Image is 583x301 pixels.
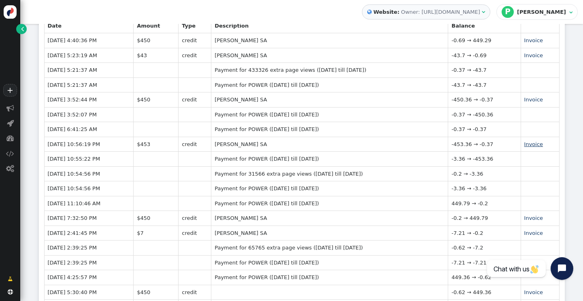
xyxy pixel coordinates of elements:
[8,275,13,283] span: 
[211,137,448,152] td: [PERSON_NAME] SA
[133,19,178,33] th: Amount
[502,6,514,18] div: P
[524,37,543,43] a: Invoice
[8,289,13,295] span: 
[133,211,178,226] td: $450
[44,122,134,137] td: [DATE] 6:41:25 AM
[44,196,134,211] td: [DATE] 11:10:46 AM
[448,33,520,48] td: -0.69 → 449.29
[211,77,448,92] td: Payment for POWER ([DATE] till [DATE])
[448,226,520,241] td: -7.21 → -0.2
[448,48,520,63] td: -43.7 → -0.69
[16,24,26,34] a: 
[178,33,211,48] td: credit
[211,92,448,107] td: [PERSON_NAME] SA
[44,107,134,122] td: [DATE] 3:52:07 PM
[178,211,211,226] td: credit
[448,151,520,166] td: -3.36 → -453.36
[524,230,543,236] a: Invoice
[178,137,211,152] td: credit
[178,226,211,241] td: credit
[211,240,448,255] td: Payment for 65765 extra page views ([DATE] till [DATE])
[133,48,178,63] td: $43
[6,134,14,142] span: 
[44,19,134,33] th: Date
[524,215,543,221] a: Invoice
[448,19,520,33] th: Balance
[448,107,520,122] td: -0.37 → -450.36
[3,84,17,97] a: +
[6,165,14,172] span: 
[44,240,134,255] td: [DATE] 2:39:25 PM
[44,181,134,196] td: [DATE] 10:54:56 PM
[44,285,134,300] td: [DATE] 5:30:40 PM
[211,211,448,226] td: [PERSON_NAME] SA
[211,33,448,48] td: [PERSON_NAME] SA
[524,289,543,295] a: Invoice
[211,62,448,77] td: Payment for 433326 extra page views ([DATE] till [DATE])
[482,9,485,15] span: 
[448,285,520,300] td: -0.62 → 449.36
[448,181,520,196] td: -3.36 → -3.36
[44,211,134,226] td: [DATE] 7:32:50 PM
[44,166,134,181] td: [DATE] 10:54:56 PM
[7,119,14,127] span: 
[133,92,178,107] td: $450
[44,255,134,270] td: [DATE] 2:39:25 PM
[211,196,448,211] td: Payment for POWER ([DATE] till [DATE])
[211,270,448,285] td: Payment for POWER ([DATE] till [DATE])
[44,270,134,285] td: [DATE] 4:25:57 PM
[211,19,448,33] th: Description
[44,77,134,92] td: [DATE] 5:21:37 AM
[211,151,448,166] td: Payment for POWER ([DATE] till [DATE])
[448,211,520,226] td: -0.2 → 449.79
[44,151,134,166] td: [DATE] 10:55:22 PM
[178,92,211,107] td: credit
[44,33,134,48] td: [DATE] 4:40:36 PM
[211,107,448,122] td: Payment for POWER ([DATE] till [DATE])
[2,272,18,286] a: 
[569,10,572,15] span: 
[448,77,520,92] td: -43.7 → -43.7
[4,5,17,19] img: logo-icon.svg
[524,141,543,147] a: Invoice
[448,166,520,181] td: -0.2 → -3.36
[178,19,211,33] th: Type
[133,137,178,152] td: $453
[448,137,520,152] td: -453.36 → -0.37
[448,122,520,137] td: -0.37 → -0.37
[367,8,372,16] span: 
[133,226,178,241] td: $7
[524,97,543,103] a: Invoice
[6,104,14,112] span: 
[44,62,134,77] td: [DATE] 5:21:37 AM
[448,92,520,107] td: -450.36 → -0.37
[178,285,211,300] td: credit
[21,25,24,33] span: 
[6,150,14,157] span: 
[517,9,568,15] div: [PERSON_NAME]
[211,255,448,270] td: Payment for POWER ([DATE] till [DATE])
[211,48,448,63] td: [PERSON_NAME] SA
[524,52,543,58] a: Invoice
[211,181,448,196] td: Payment for POWER ([DATE] till [DATE])
[448,270,520,285] td: 449.36 → -0.62
[178,48,211,63] td: credit
[372,8,401,16] b: Website:
[211,226,448,241] td: [PERSON_NAME] SA
[448,62,520,77] td: -0.37 → -43.7
[211,122,448,137] td: Payment for POWER ([DATE] till [DATE])
[133,285,178,300] td: $450
[448,196,520,211] td: 449.79 → -0.2
[44,48,134,63] td: [DATE] 5:23:19 AM
[211,166,448,181] td: Payment for 31566 extra page views ([DATE] till [DATE])
[44,226,134,241] td: [DATE] 2:41:45 PM
[401,8,480,16] div: Owner: [URL][DOMAIN_NAME]
[44,137,134,152] td: [DATE] 10:56:19 PM
[44,92,134,107] td: [DATE] 3:52:44 PM
[133,33,178,48] td: $450
[448,240,520,255] td: -0.62 → -7.2
[448,255,520,270] td: -7.21 → -7.21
